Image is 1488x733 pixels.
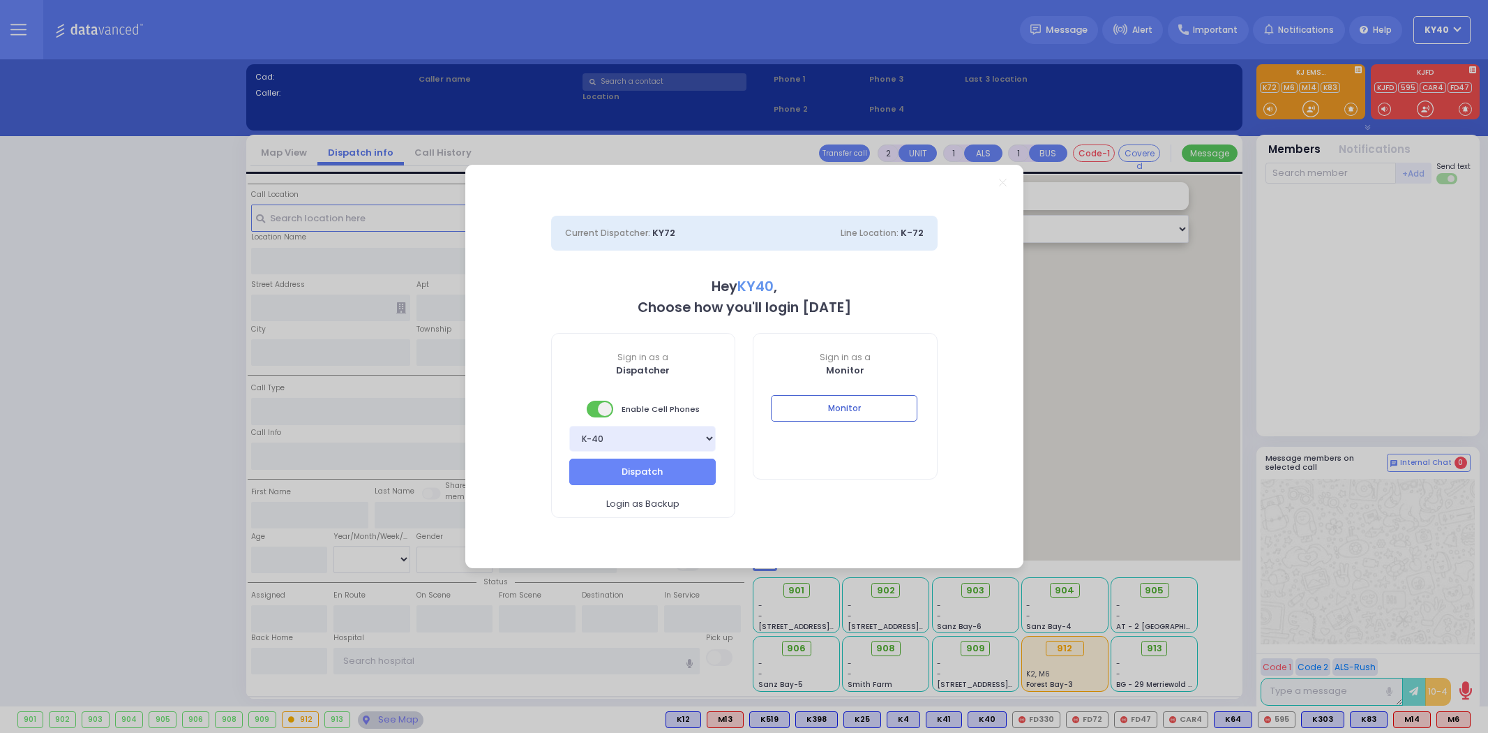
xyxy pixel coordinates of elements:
a: Close [999,179,1007,186]
span: Sign in as a [552,351,735,364]
span: Line Location: [841,227,899,239]
span: Login as Backup [606,497,679,511]
b: Choose how you'll login [DATE] [638,298,851,317]
span: KY40 [737,277,774,296]
span: Sign in as a [753,351,937,364]
button: Monitor [771,395,917,422]
button: Dispatch [569,459,716,485]
b: Monitor [826,364,864,377]
b: Dispatcher [616,364,670,377]
span: K-72 [901,226,924,239]
span: KY72 [652,226,675,239]
span: Current Dispatcher: [565,227,650,239]
b: Hey , [712,277,777,296]
span: Enable Cell Phones [587,399,700,419]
